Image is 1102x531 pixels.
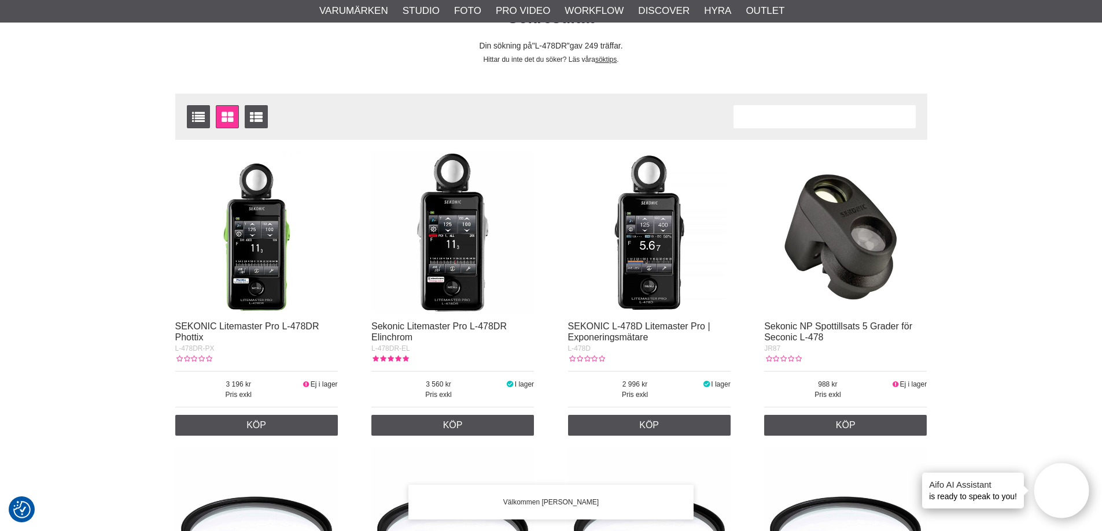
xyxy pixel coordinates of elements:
a: Foto [454,3,481,18]
span: JR87 [764,344,780,352]
a: SEKONIC Litemaster Pro L-478DR Phottix [175,321,319,342]
div: is ready to speak to you! [922,473,1024,508]
a: Köp [568,415,731,436]
a: Köp [371,415,534,436]
span: Pris exkl [175,389,303,400]
span: Välkommen [PERSON_NAME] [503,497,599,507]
span: Pris exkl [764,389,891,400]
span: L-478DR [532,42,570,50]
a: Köp [764,415,927,436]
span: L-478D [568,344,591,352]
a: Workflow [565,3,624,18]
a: Studio [403,3,440,18]
span: L-478DR-PX [175,344,215,352]
a: Discover [638,3,690,18]
button: Samtyckesinställningar [13,499,31,520]
span: 3 196 [175,379,303,389]
span: Hittar du inte det du söker? Läs våra [483,55,595,64]
div: Kundbetyg: 0 [568,354,605,364]
span: 2 996 [568,379,702,389]
a: söktips [595,55,617,64]
h4: Aifo AI Assistant [929,478,1017,491]
a: Fönstervisning [216,105,239,128]
i: I lager [702,380,712,388]
a: Utökad listvisning [245,105,268,128]
img: Sekonic Litemaster Pro L-478DR Elinchrom [371,151,534,314]
div: Kundbetyg: 0 [764,354,801,364]
a: Pro Video [496,3,550,18]
div: Kundbetyg: 5.00 [371,354,408,364]
img: SEKONIC L-478D Litemaster Pro | Exponeringsmätare [568,151,731,314]
i: I lager [506,380,515,388]
a: SEKONIC L-478D Litemaster Pro | Exponeringsmätare [568,321,710,342]
div: Kundbetyg: 0 [175,354,212,364]
span: L-478DR-EL [371,344,410,352]
span: 3 560 [371,379,506,389]
span: Pris exkl [371,389,506,400]
img: Revisit consent button [13,501,31,518]
span: I lager [711,380,730,388]
span: 988 [764,379,891,389]
span: Pris exkl [568,389,702,400]
a: Köp [175,415,338,436]
a: Hyra [704,3,731,18]
a: Listvisning [187,105,210,128]
i: Ej i lager [891,380,900,388]
span: . [617,55,618,64]
span: Din sökning på gav 249 träffar. [479,42,622,50]
i: Ej i lager [302,380,311,388]
span: Ej i lager [900,380,927,388]
a: Sekonic NP Spottillsats 5 Grader för Seconic L-478 [764,321,912,342]
span: I lager [515,380,534,388]
span: Ej i lager [311,380,338,388]
a: Varumärken [319,3,388,18]
a: Sekonic Litemaster Pro L-478DR Elinchrom [371,321,507,342]
a: Outlet [746,3,784,18]
img: SEKONIC Litemaster Pro L-478DR Phottix [175,151,338,314]
img: Sekonic NP Spottillsats 5 Grader för Seconic L-478 [764,151,927,314]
